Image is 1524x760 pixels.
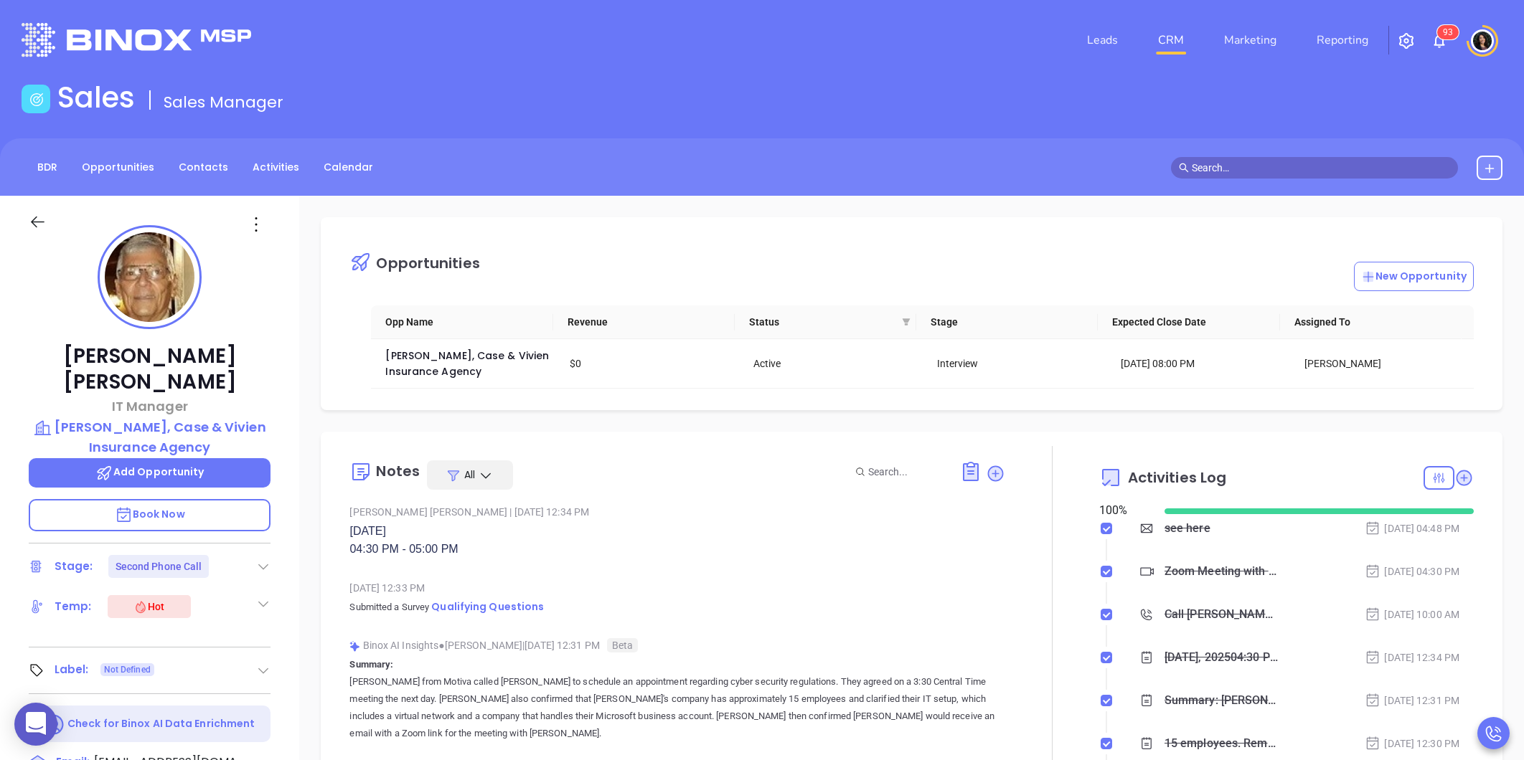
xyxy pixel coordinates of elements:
div: $0 [570,356,733,371]
a: Opportunities [73,156,163,179]
div: [DATE] 12:31 PM [1365,693,1459,708]
div: Notes [376,464,420,478]
span: [DATE] [349,525,385,537]
span: Activities Log [1128,470,1226,485]
th: Opp Name [371,305,552,339]
div: Temp: [55,596,92,617]
div: Call [PERSON_NAME] to follow up [1165,604,1279,625]
h1: Sales [57,80,135,115]
div: [DATE] 04:30 PM [1365,564,1459,579]
p: IT Manager [29,396,271,416]
div: [DATE] 12:30 PM [1365,736,1459,751]
div: Active [753,356,917,371]
div: Label: [55,659,89,680]
span: search [1179,163,1189,173]
span: Sales Manager [164,91,283,113]
div: [DATE], 202504:30 PM - 05:00 PM [1165,647,1279,668]
div: Summary: [PERSON_NAME] from Motiva called [PERSON_NAME] to schedule an appointment regarding cybe... [1165,690,1279,711]
th: Assigned To [1280,305,1462,339]
a: BDR [29,156,66,179]
input: Search... [868,464,944,480]
span: Beta [607,638,638,652]
div: [DATE] 10:00 AM [1365,607,1459,622]
span: | [509,506,512,518]
div: 15 employees. Remote: no, they take their laptop. IT has a company that runs his Microsoft busine... [1165,733,1279,754]
div: 100 % [1099,502,1147,519]
span: Status [749,314,896,330]
div: [PERSON_NAME] [PERSON_NAME] [DATE] 12:34 PM [349,501,1005,523]
b: Summary: [349,659,393,670]
th: Revenue [553,305,735,339]
span: Not Defined [104,662,151,678]
div: [DATE] 04:48 PM [1365,521,1459,536]
span: 9 [1443,27,1448,37]
div: Hot [133,598,164,615]
img: logo [22,23,251,57]
span: Add Opportunity [95,465,204,479]
div: Opportunities [376,256,479,270]
p: Check for Binox AI Data Enrichment [67,716,255,731]
a: Contacts [170,156,237,179]
a: [PERSON_NAME], Case & Vivien Insurance Agency [385,348,552,379]
div: Interview [937,356,1101,371]
p: [PERSON_NAME] from Motiva called [PERSON_NAME] to schedule an appointment regarding cyber securit... [349,673,1005,742]
th: Expected Close Date [1098,305,1279,339]
div: Second Phone Call [116,555,202,578]
div: Zoom Meeting with [PERSON_NAME] [1165,561,1279,582]
div: see here [1165,518,1210,539]
a: Reporting [1311,26,1374,54]
span: 04:30 PM - 05:00 PM [349,543,458,555]
span: ● [438,640,445,651]
p: New Opportunity [1361,269,1467,284]
img: user [1471,29,1494,52]
span: Book Now [115,507,185,521]
div: [PERSON_NAME] [1304,356,1468,371]
img: iconNotification [1431,32,1448,49]
img: svg%3e [349,641,360,652]
img: profile-user [105,232,194,322]
input: Search… [1192,160,1450,176]
div: [DATE] 12:33 PM [349,577,1005,599]
p: [PERSON_NAME] [PERSON_NAME] [29,343,271,395]
span: All [464,467,475,482]
span: Qualifying Questions [431,599,544,614]
a: Activities [244,156,308,179]
span: 3 [1448,27,1453,37]
a: Leads [1081,26,1124,54]
th: Stage [916,305,1098,339]
a: [PERSON_NAME], Case & Vivien Insurance Agency [29,417,271,457]
img: iconSetting [1398,32,1415,49]
p: Submitted a Survey [349,599,1005,616]
a: CRM [1152,26,1190,54]
a: Calendar [315,156,382,179]
sup: 93 [1437,25,1459,39]
span: filter [899,311,913,333]
span: filter [902,318,911,326]
a: Marketing [1218,26,1282,54]
div: Stage: [55,556,93,577]
div: [DATE] 08:00 PM [1121,356,1284,371]
div: [DATE] 12:34 PM [1365,650,1459,665]
div: Binox AI Insights [PERSON_NAME] | [DATE] 12:31 PM [349,635,1005,656]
